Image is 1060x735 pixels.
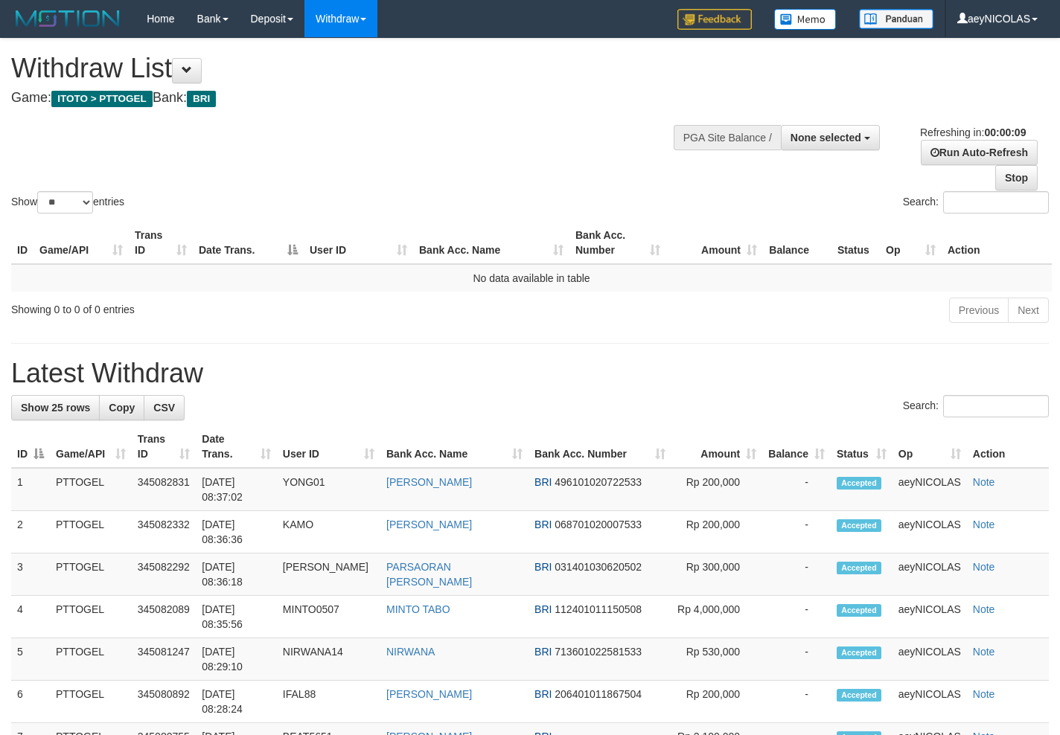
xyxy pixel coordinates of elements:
[109,402,135,414] span: Copy
[671,511,762,553] td: Rp 200,000
[11,359,1049,388] h1: Latest Withdraw
[193,222,304,264] th: Date Trans.: activate to sort column descending
[51,91,153,107] span: ITOTO > PTTOGEL
[943,395,1049,417] input: Search:
[762,596,831,638] td: -
[11,296,430,317] div: Showing 0 to 0 of 0 entries
[37,191,93,214] select: Showentries
[831,222,880,264] th: Status
[129,222,193,264] th: Trans ID: activate to sort column ascending
[534,561,552,573] span: BRI
[762,511,831,553] td: -
[671,638,762,681] td: Rp 530,000
[534,476,552,488] span: BRI
[837,689,881,702] span: Accepted
[791,132,861,144] span: None selected
[831,426,893,468] th: Status: activate to sort column ascending
[555,519,642,530] span: Copy 068701020007533 to clipboard
[11,191,124,214] label: Show entries
[277,468,380,511] td: YONG01
[386,476,472,488] a: [PERSON_NAME]
[132,638,197,681] td: 345081247
[50,681,132,723] td: PTTOGEL
[534,688,552,700] span: BRI
[973,519,995,530] a: Note
[50,511,132,553] td: PTTOGEL
[11,681,50,723] td: 6
[196,638,277,681] td: [DATE] 08:29:10
[837,562,881,574] span: Accepted
[762,426,831,468] th: Balance: activate to sort column ascending
[386,561,472,588] a: PARSAORAN [PERSON_NAME]
[837,519,881,532] span: Accepted
[132,511,197,553] td: 345082332
[413,222,569,264] th: Bank Acc. Name: activate to sort column ascending
[386,603,450,615] a: MINTO TABO
[11,7,124,30] img: MOTION_logo.png
[920,126,1026,138] span: Refreshing in:
[973,603,995,615] a: Note
[11,395,100,420] a: Show 25 rows
[671,553,762,596] td: Rp 300,000
[995,165,1038,190] a: Stop
[144,395,185,420] a: CSV
[196,468,277,511] td: [DATE] 08:37:02
[674,125,781,150] div: PGA Site Balance /
[33,222,129,264] th: Game/API: activate to sort column ascending
[11,511,50,553] td: 2
[304,222,413,264] th: User ID: activate to sort column ascending
[781,125,880,150] button: None selected
[529,426,671,468] th: Bank Acc. Number: activate to sort column ascending
[973,646,995,658] a: Note
[11,264,1052,292] td: No data available in table
[762,553,831,596] td: -
[50,638,132,681] td: PTTOGEL
[277,511,380,553] td: KAMO
[949,298,1009,323] a: Previous
[380,426,529,468] th: Bank Acc. Name: activate to sort column ascending
[555,476,642,488] span: Copy 496101020722533 to clipboard
[893,553,967,596] td: aeyNICOLAS
[50,426,132,468] th: Game/API: activate to sort column ascending
[132,681,197,723] td: 345080892
[196,511,277,553] td: [DATE] 08:36:36
[99,395,144,420] a: Copy
[774,9,837,30] img: Button%20Memo.svg
[11,222,33,264] th: ID
[11,91,692,106] h4: Game: Bank:
[277,596,380,638] td: MINTO0507
[763,222,831,264] th: Balance
[973,476,995,488] a: Note
[277,553,380,596] td: [PERSON_NAME]
[555,688,642,700] span: Copy 206401011867504 to clipboard
[11,596,50,638] td: 4
[677,9,752,30] img: Feedback.jpg
[555,646,642,658] span: Copy 713601022581533 to clipboard
[50,596,132,638] td: PTTOGEL
[11,638,50,681] td: 5
[386,519,472,530] a: [PERSON_NAME]
[671,426,762,468] th: Amount: activate to sort column ascending
[21,402,90,414] span: Show 25 rows
[671,596,762,638] td: Rp 4,000,000
[11,54,692,83] h1: Withdraw List
[132,596,197,638] td: 345082089
[671,681,762,723] td: Rp 200,000
[671,468,762,511] td: Rp 200,000
[880,222,942,264] th: Op: activate to sort column ascending
[196,553,277,596] td: [DATE] 08:36:18
[859,9,933,29] img: panduan.png
[762,638,831,681] td: -
[893,511,967,553] td: aeyNICOLAS
[11,553,50,596] td: 3
[903,191,1049,214] label: Search:
[196,596,277,638] td: [DATE] 08:35:56
[534,519,552,530] span: BRI
[277,681,380,723] td: IFAL88
[187,91,216,107] span: BRI
[386,646,435,658] a: NIRWANA
[555,561,642,573] span: Copy 031401030620502 to clipboard
[973,688,995,700] a: Note
[666,222,763,264] th: Amount: activate to sort column ascending
[762,468,831,511] td: -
